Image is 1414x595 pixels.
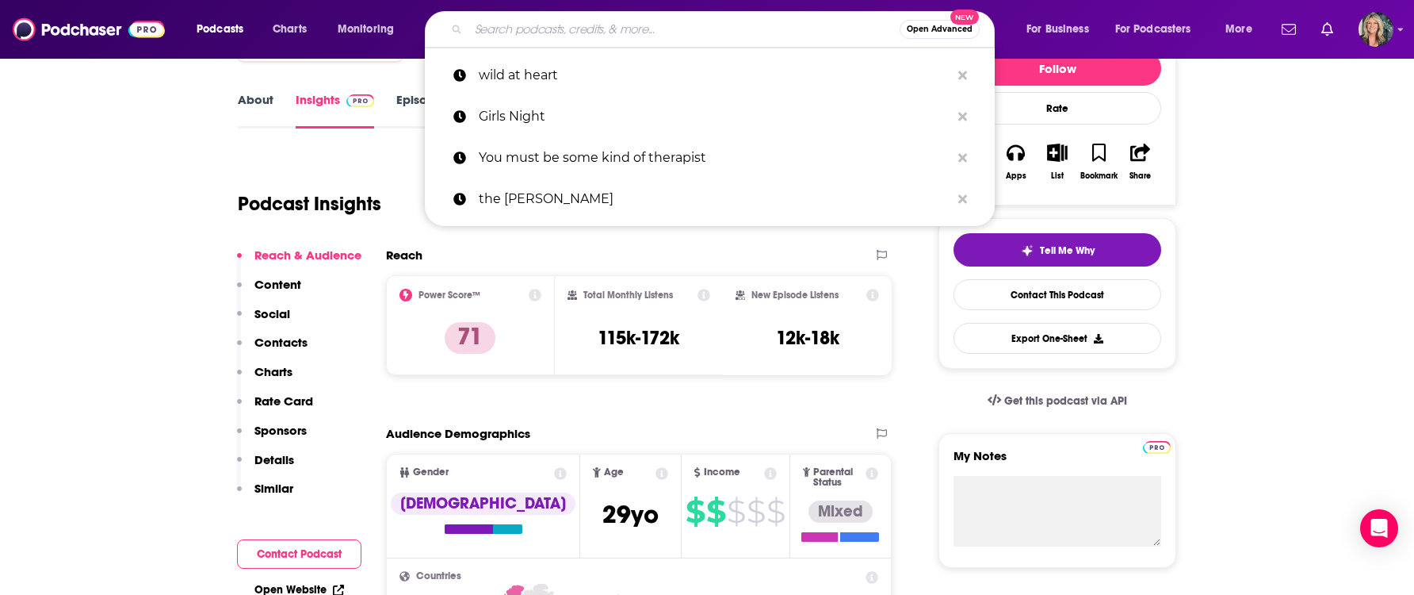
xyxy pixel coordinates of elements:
[1225,18,1252,40] span: More
[706,499,725,524] span: $
[1275,16,1302,43] a: Show notifications dropdown
[1037,133,1078,190] button: List
[1143,439,1171,454] a: Pro website
[995,133,1036,190] button: Apps
[237,423,307,452] button: Sponsors
[751,290,839,301] h2: New Episode Listens
[1080,171,1118,181] div: Bookmark
[262,17,316,42] a: Charts
[254,481,293,496] p: Similar
[1214,17,1272,42] button: open menu
[237,452,294,482] button: Details
[254,364,292,379] p: Charts
[953,323,1161,354] button: Export One-Sheet
[1105,17,1214,42] button: open menu
[425,137,995,178] a: You must be some kind of therapist
[468,17,900,42] input: Search podcasts, credits, & more...
[953,51,1161,86] button: Follow
[953,233,1161,267] button: tell me why sparkleTell Me Why
[237,335,308,364] button: Contacts
[1051,171,1064,181] div: List
[386,248,422,263] h2: Reach
[327,17,415,42] button: open menu
[237,393,313,423] button: Rate Card
[237,539,361,569] button: Contact Podcast
[479,178,950,220] p: the bryce crawford
[1359,12,1393,47] img: User Profile
[900,20,980,39] button: Open AdvancedNew
[396,92,476,129] a: Episodes833
[583,290,673,301] h2: Total Monthly Listens
[254,452,294,467] p: Details
[1360,509,1398,547] div: Open Intercom Messenger
[296,92,374,129] a: InsightsPodchaser Pro
[1078,133,1119,190] button: Bookmark
[602,499,659,530] span: 29 yo
[953,92,1161,125] div: Rate
[391,493,575,515] div: [DEMOGRAPHIC_DATA]
[953,448,1161,476] label: My Notes
[727,499,745,524] span: $
[1115,18,1191,40] span: For Podcasters
[346,94,374,107] img: Podchaser Pro
[238,192,381,216] h1: Podcast Insights
[907,25,973,33] span: Open Advanced
[953,279,1161,310] a: Contact This Podcast
[237,248,361,277] button: Reach & Audience
[975,382,1140,420] a: Get this podcast via API
[1026,18,1089,40] span: For Business
[338,18,394,40] span: Monitoring
[254,423,307,438] p: Sponsors
[479,96,950,137] p: Girls Night
[1129,171,1151,181] div: Share
[1021,244,1034,257] img: tell me why sparkle
[766,499,785,524] span: $
[445,322,495,354] p: 71
[418,290,480,301] h2: Power Score™
[1040,244,1095,257] span: Tell Me Why
[1004,394,1127,408] span: Get this podcast via API
[686,499,705,524] span: $
[273,18,307,40] span: Charts
[604,467,624,478] span: Age
[479,55,950,96] p: wild at heart
[950,10,979,25] span: New
[238,92,273,129] a: About
[386,426,530,441] h2: Audience Demographics
[1315,16,1339,43] a: Show notifications dropdown
[440,11,1010,48] div: Search podcasts, credits, & more...
[13,14,165,44] img: Podchaser - Follow, Share and Rate Podcasts
[808,501,873,523] div: Mixed
[598,326,679,350] h3: 115k-172k
[425,178,995,220] a: the [PERSON_NAME]
[776,326,839,350] h3: 12k-18k
[416,571,461,582] span: Countries
[254,277,301,292] p: Content
[813,467,862,488] span: Parental Status
[1359,12,1393,47] span: Logged in as lisa.beech
[185,17,264,42] button: open menu
[254,393,313,409] p: Rate Card
[704,467,740,478] span: Income
[747,499,765,524] span: $
[425,55,995,96] a: wild at heart
[237,277,301,306] button: Content
[425,96,995,137] a: Girls Night
[197,18,243,40] span: Podcasts
[1120,133,1161,190] button: Share
[413,467,449,478] span: Gender
[254,306,290,321] p: Social
[479,137,950,178] p: You must be some kind of therapist
[1143,441,1171,454] img: Podchaser Pro
[1015,17,1109,42] button: open menu
[237,306,290,336] button: Social
[237,364,292,393] button: Charts
[254,248,361,263] p: Reach & Audience
[1006,171,1026,181] div: Apps
[254,335,308,350] p: Contacts
[237,481,293,510] button: Similar
[1359,12,1393,47] button: Show profile menu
